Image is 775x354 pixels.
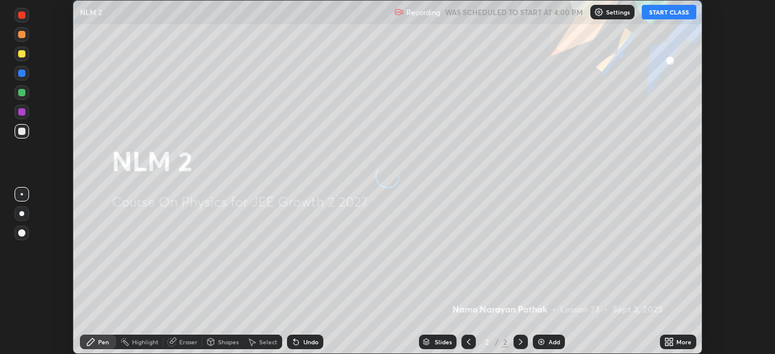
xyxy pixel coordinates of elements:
div: Undo [303,339,318,345]
p: Settings [606,9,630,15]
div: Highlight [132,339,159,345]
div: Shapes [218,339,239,345]
p: NLM 2 [80,7,102,17]
img: add-slide-button [536,337,546,347]
div: Add [549,339,560,345]
div: Slides [435,339,452,345]
div: Select [259,339,277,345]
div: Eraser [179,339,197,345]
div: 2 [481,338,493,346]
button: START CLASS [642,5,696,19]
div: More [676,339,691,345]
div: Pen [98,339,109,345]
div: 2 [501,336,509,347]
img: class-settings-icons [594,7,604,17]
img: recording.375f2c34.svg [394,7,404,17]
p: Recording [406,8,440,17]
div: / [495,338,499,346]
h5: WAS SCHEDULED TO START AT 4:00 PM [445,7,583,18]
